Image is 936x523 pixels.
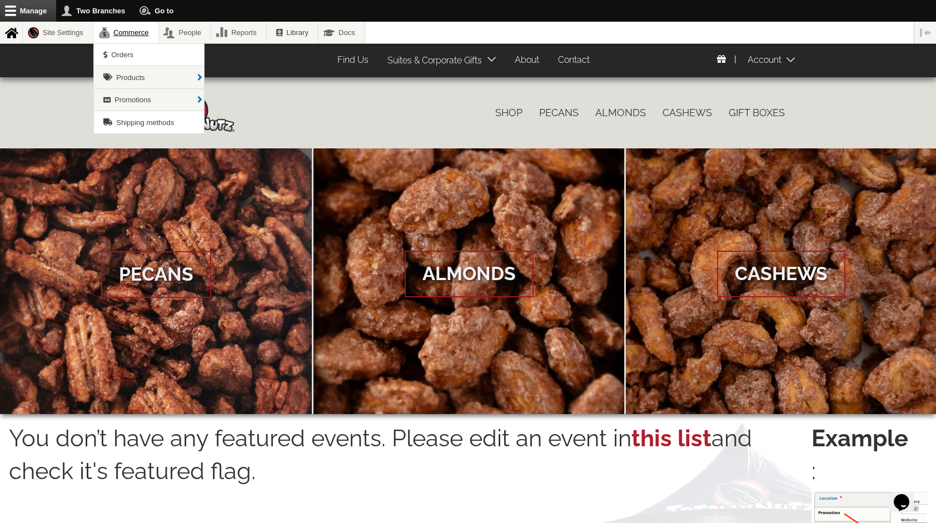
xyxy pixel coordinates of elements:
[587,101,654,124] a: Almonds
[101,251,211,298] span: Pecans
[286,28,308,37] span: Library
[487,101,531,124] a: Shop
[811,422,927,455] strong: Example
[379,50,485,72] a: Suites & Corporate Gifts
[329,49,377,71] a: Find Us
[631,425,711,452] a: this list
[914,22,936,43] button: Vertical orientation
[531,101,587,124] a: Pecans
[405,251,534,297] span: Almonds
[4,4,73,48] img: Chat attention grabber
[313,148,624,414] a: Almonds
[93,22,158,43] a: Commerce
[159,22,211,43] a: People
[23,22,93,43] a: Site Settings
[114,96,151,104] span: Promotions
[116,118,174,127] span: Shipping methods
[94,89,204,111] a: Promotions
[94,44,204,66] a: Orders
[111,51,133,59] span: Orders
[94,111,204,133] a: Shipping methods
[318,22,365,43] a: Docs
[116,73,145,82] span: Products
[506,49,547,71] a: About
[211,22,266,43] a: Reports
[720,101,793,124] a: Gift Boxes
[717,251,845,297] span: Cashews
[654,101,720,124] a: Cashews
[550,49,598,71] a: Contact
[4,4,64,48] div: CloseChat attention grabber
[113,29,149,36] span: Commerce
